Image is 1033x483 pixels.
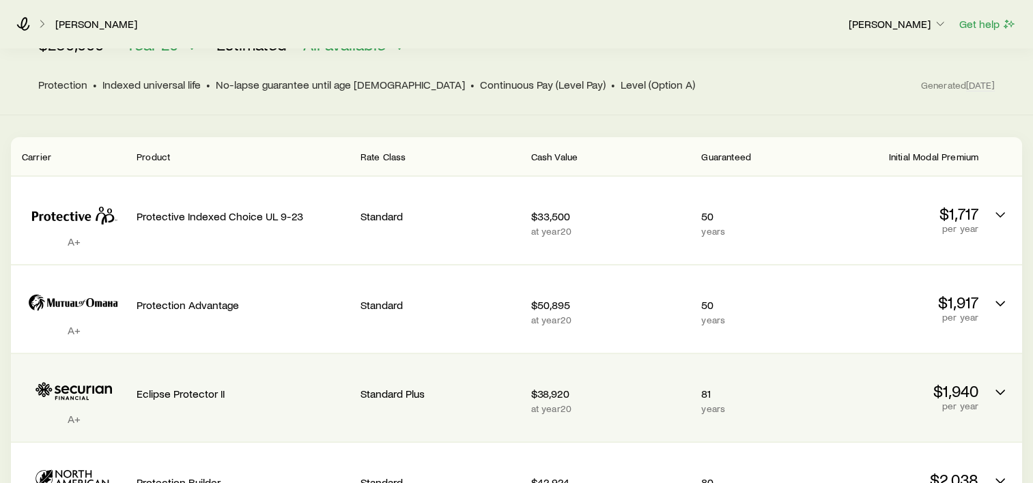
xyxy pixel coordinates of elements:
p: at year 20 [531,314,691,325]
span: Generated [921,79,995,91]
span: • [93,78,97,91]
p: years [701,403,808,414]
span: Level (Option A) [621,78,695,91]
span: Cash Value [531,151,578,162]
span: Indexed universal life [102,78,201,91]
p: 50 [701,209,808,223]
p: $50,895 [531,298,691,312]
p: Standard Plus [360,387,520,400]
p: at year 20 [531,226,691,237]
span: • [611,78,615,91]
p: $38,920 [531,387,691,400]
span: [DATE] [966,79,995,91]
span: • [470,78,475,91]
p: years [701,314,808,325]
p: Standard [360,209,520,223]
p: years [701,226,808,237]
span: • [206,78,210,91]
p: A+ [22,323,126,337]
p: per year [819,400,978,411]
p: per year [819,312,978,323]
span: Guaranteed [701,151,751,162]
span: Initial Modal Premium [889,151,978,162]
span: Protection [38,78,87,91]
span: Product [137,151,170,162]
p: $33,500 [531,209,691,223]
span: No-lapse guarantee until age [DEMOGRAPHIC_DATA] [216,78,465,91]
p: 81 [701,387,808,400]
span: Carrier [22,151,51,162]
p: A+ [22,235,126,248]
p: $1,940 [819,381,978,400]
p: $1,717 [819,204,978,223]
p: per year [819,223,978,234]
p: Eclipse Protector II [137,387,350,400]
span: Rate Class [360,151,406,162]
p: [PERSON_NAME] [849,17,947,31]
button: [PERSON_NAME] [848,16,948,33]
span: Continuous Pay (Level Pay) [480,78,606,91]
p: $1,917 [819,293,978,312]
p: at year 20 [531,403,691,414]
button: Get help [959,16,1017,32]
a: [PERSON_NAME] [55,18,138,31]
p: A+ [22,412,126,426]
p: Standard [360,298,520,312]
p: Protective Indexed Choice UL 9-23 [137,209,350,223]
p: Protection Advantage [137,298,350,312]
p: 50 [701,298,808,312]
